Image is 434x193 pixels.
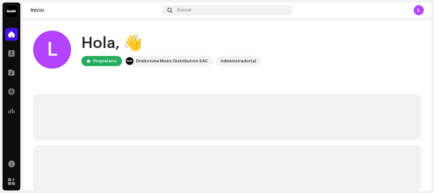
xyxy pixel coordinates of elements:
[93,57,117,65] div: Propietario
[31,8,160,13] div: Inicio
[414,5,424,15] div: L
[81,33,261,53] div: Hola, 👋
[126,57,133,65] img: 10370c6a-d0e2-4592-b8a2-38f444b0ca44
[136,57,208,65] div: Draikotune Music Distribution SAC
[33,31,71,69] div: L
[5,5,18,18] img: 10370c6a-d0e2-4592-b8a2-38f444b0ca44
[220,57,256,65] div: Administrador(a)
[177,8,192,13] span: Buscar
